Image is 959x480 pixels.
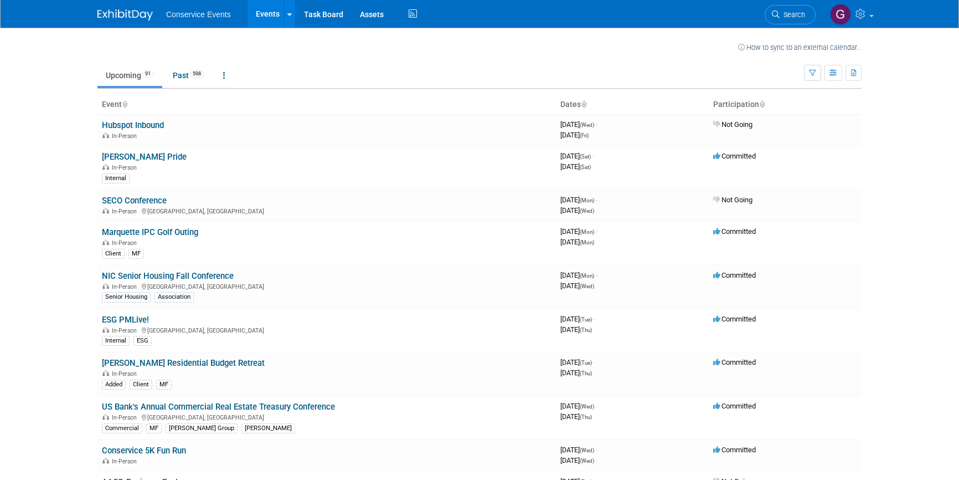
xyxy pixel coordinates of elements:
span: (Wed) [580,122,594,128]
div: [GEOGRAPHIC_DATA], [GEOGRAPHIC_DATA] [102,282,551,290]
span: (Mon) [580,229,594,235]
a: Search [765,5,816,24]
div: [GEOGRAPHIC_DATA], [GEOGRAPHIC_DATA] [102,325,551,334]
div: Internal [102,336,130,346]
span: [DATE] [560,369,592,377]
a: Marquette IPC Golf Outing [102,227,198,237]
div: ESG [133,336,152,346]
span: (Mon) [580,273,594,279]
span: (Mon) [580,239,594,246]
span: (Sat) [580,154,591,160]
a: SECO Conference [102,196,167,206]
span: - [592,152,594,160]
div: [GEOGRAPHIC_DATA], [GEOGRAPHIC_DATA] [102,206,551,215]
span: - [596,402,597,410]
span: - [594,358,595,366]
div: Client [130,380,152,390]
span: (Tue) [580,316,592,323]
span: [DATE] [560,206,594,215]
span: - [596,120,597,129]
a: Hubspot Inbound [102,120,164,130]
span: In-Person [112,208,140,215]
span: [DATE] [560,271,597,279]
div: Added [102,380,126,390]
img: In-Person Event [102,239,109,245]
div: Commercial [102,423,142,433]
span: - [594,315,595,323]
a: How to sync to an external calendar... [738,43,862,52]
a: Conservice 5K Fun Run [102,446,186,456]
span: (Mon) [580,197,594,203]
span: [DATE] [560,282,594,290]
span: Not Going [713,120,752,129]
span: (Wed) [580,283,594,289]
span: Conservice Events [166,10,231,19]
span: Committed [713,227,756,236]
img: ExhibitDay [97,9,153,21]
span: [DATE] [560,402,597,410]
span: [DATE] [560,152,594,160]
span: (Thu) [580,327,592,333]
div: [PERSON_NAME] Group [166,423,238,433]
span: (Wed) [580,208,594,214]
span: [DATE] [560,131,589,139]
span: [DATE] [560,238,594,246]
span: [DATE] [560,325,592,334]
a: ESG PMLive! [102,315,149,325]
a: [PERSON_NAME] Residential Budget Retreat [102,358,265,368]
span: - [596,271,597,279]
span: [DATE] [560,162,591,171]
span: Committed [713,315,756,323]
span: 598 [189,70,204,78]
span: - [596,196,597,204]
span: Committed [713,446,756,454]
img: In-Person Event [102,283,109,289]
div: MF [128,249,144,259]
span: [DATE] [560,446,597,454]
div: Association [154,292,194,302]
span: [DATE] [560,456,594,464]
span: [DATE] [560,227,597,236]
img: In-Person Event [102,370,109,376]
span: (Wed) [580,458,594,464]
th: Event [97,95,556,114]
span: [DATE] [560,412,592,421]
span: (Thu) [580,370,592,376]
img: In-Person Event [102,327,109,333]
span: [DATE] [560,196,597,204]
img: In-Person Event [102,208,109,213]
span: Committed [713,358,756,366]
span: [DATE] [560,120,597,129]
span: (Wed) [580,447,594,453]
a: [PERSON_NAME] Pride [102,152,187,162]
a: Sort by Event Name [122,100,127,109]
span: Committed [713,402,756,410]
span: In-Person [112,458,140,465]
span: - [596,446,597,454]
span: In-Person [112,370,140,377]
img: In-Person Event [102,414,109,420]
span: In-Person [112,132,140,140]
span: In-Person [112,283,140,290]
img: In-Person Event [102,164,109,170]
span: 91 [142,70,154,78]
div: Internal [102,173,130,183]
th: Dates [556,95,709,114]
span: [DATE] [560,315,595,323]
span: [DATE] [560,358,595,366]
span: In-Person [112,327,140,334]
div: Client [102,249,125,259]
img: In-Person Event [102,132,109,138]
span: (Fri) [580,132,589,139]
span: (Thu) [580,414,592,420]
span: In-Person [112,414,140,421]
span: (Sat) [580,164,591,170]
div: [GEOGRAPHIC_DATA], [GEOGRAPHIC_DATA] [102,412,551,421]
a: Upcoming91 [97,65,162,86]
img: Gayle Reese [830,4,851,25]
div: [PERSON_NAME] [241,423,295,433]
span: - [596,227,597,236]
div: MF [146,423,162,433]
span: (Tue) [580,360,592,366]
a: NIC Senior Housing Fall Conference [102,271,234,281]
